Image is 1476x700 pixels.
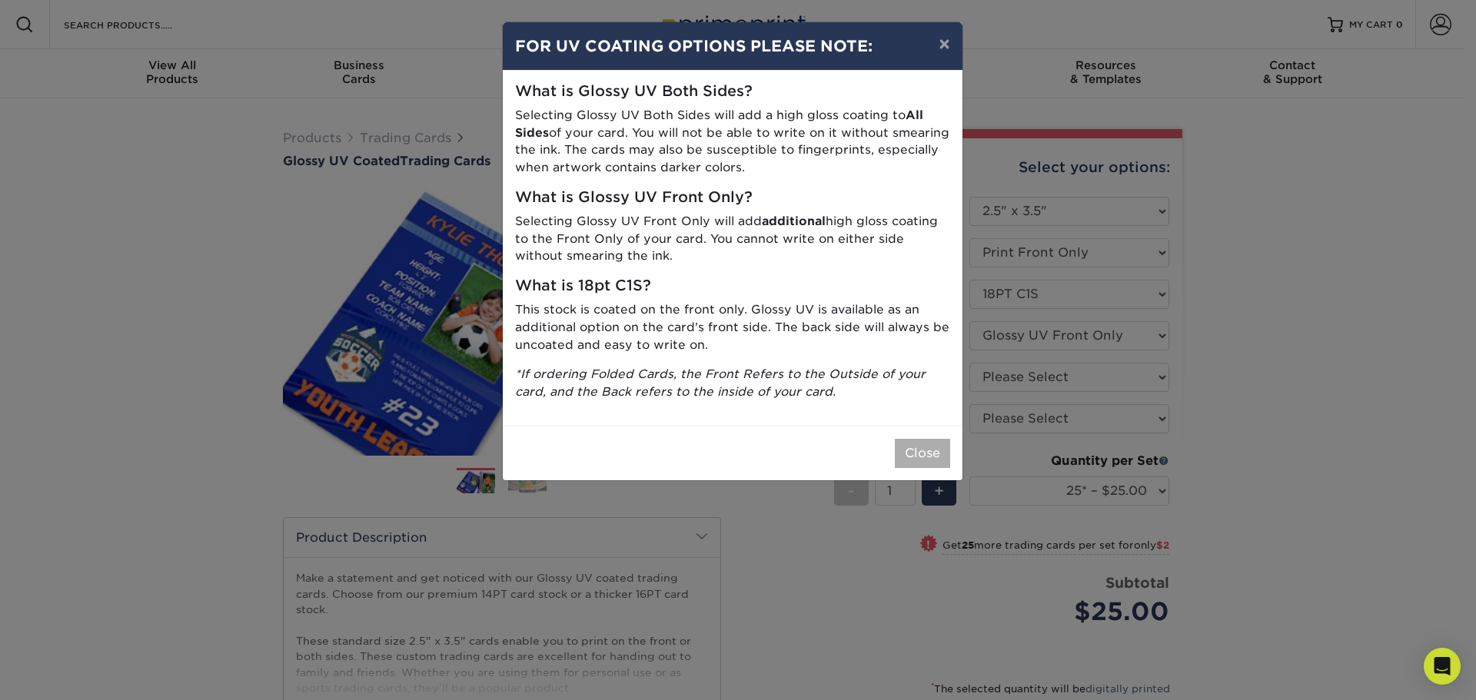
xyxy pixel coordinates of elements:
[895,439,950,468] button: Close
[515,213,950,265] p: Selecting Glossy UV Front Only will add high gloss coating to the Front Only of your card. You ca...
[515,301,950,353] p: This stock is coated on the front only. Glossy UV is available as an additional option on the car...
[515,35,950,58] h4: FOR UV COATING OPTIONS PLEASE NOTE:
[515,83,950,101] h5: What is Glossy UV Both Sides?
[515,367,926,399] i: *If ordering Folded Cards, the Front Refers to the Outside of your card, and the Back refers to t...
[515,108,923,140] strong: All Sides
[515,277,950,295] h5: What is 18pt C1S?
[515,189,950,207] h5: What is Glossy UV Front Only?
[515,107,950,177] p: Selecting Glossy UV Both Sides will add a high gloss coating to of your card. You will not be abl...
[926,22,962,65] button: ×
[762,214,826,228] strong: additional
[1424,648,1461,685] div: Open Intercom Messenger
